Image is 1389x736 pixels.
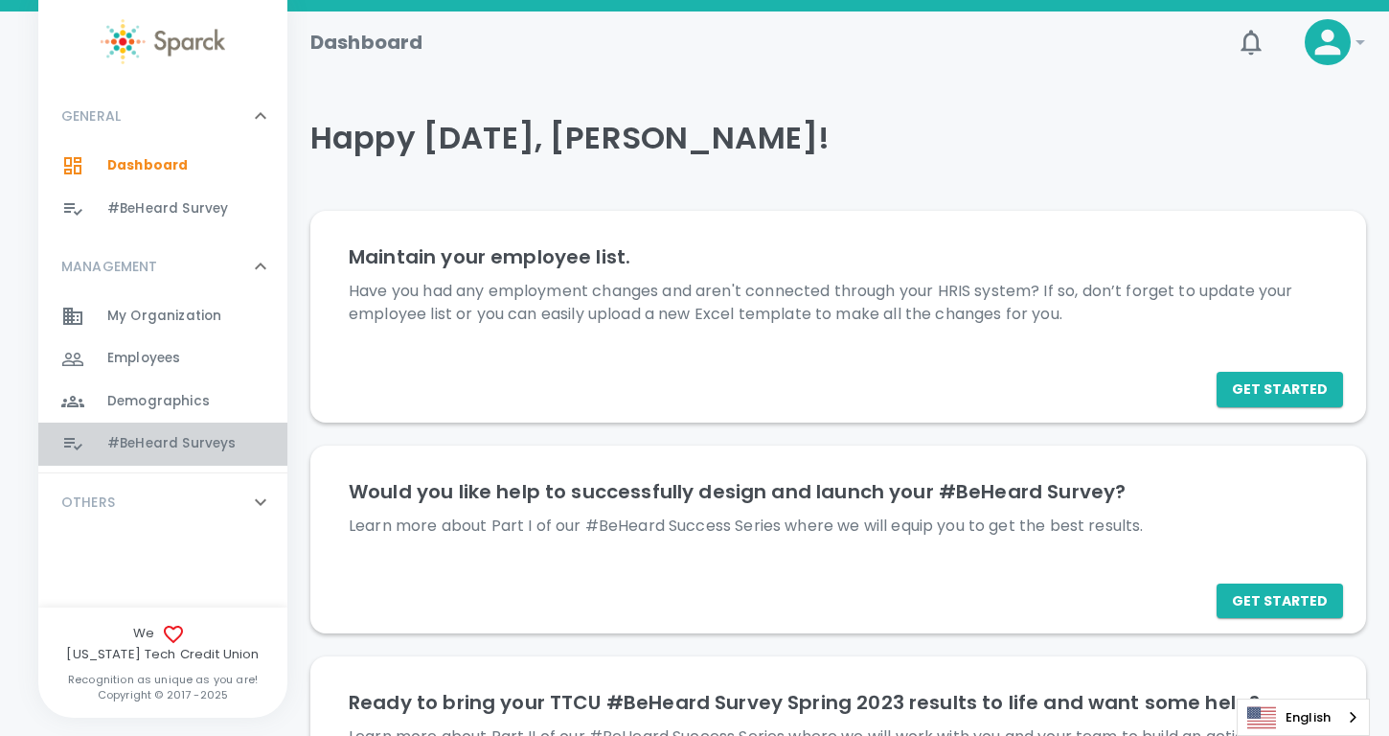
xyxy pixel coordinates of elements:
[101,19,225,64] img: Sparck logo
[38,238,287,295] div: MANAGEMENT
[38,145,287,187] a: Dashboard
[1217,372,1343,407] button: Get Started
[107,392,210,411] span: Demographics
[38,380,287,423] a: Demographics
[38,87,287,145] div: GENERAL
[38,295,287,337] a: My Organization
[38,295,287,473] div: MANAGEMENT
[107,199,228,218] span: #BeHeard Survey
[107,307,221,326] span: My Organization
[107,349,180,368] span: Employees
[38,473,287,531] div: OTHERS
[349,476,1328,507] h6: Would you like help to successfully design and launch your #BeHeard Survey?
[38,423,287,465] a: #BeHeard Surveys
[349,687,1328,718] h6: Ready to bring your TTCU #BeHeard Survey Spring 2023 results to life and want some help?
[61,257,158,276] p: MANAGEMENT
[38,337,287,379] a: Employees
[38,687,287,702] p: Copyright © 2017 - 2025
[310,119,1366,157] h4: Happy [DATE], [PERSON_NAME]!
[38,188,287,230] a: #BeHeard Survey
[1237,699,1370,736] div: Language
[107,434,236,453] span: #BeHeard Surveys
[38,672,287,687] p: Recognition as unique as you are!
[61,493,115,512] p: OTHERS
[349,515,1328,538] p: Learn more about Part I of our #BeHeard Success Series where we will equip you to get the best re...
[38,19,287,64] a: Sparck logo
[310,27,422,57] h1: Dashboard
[349,241,1328,272] h6: Maintain your employee list.
[38,623,287,664] span: We [US_STATE] Tech Credit Union
[1238,700,1369,735] a: English
[38,145,287,238] div: GENERAL
[1237,699,1370,736] aside: Language selected: English
[61,106,121,126] p: GENERAL
[1217,584,1343,619] button: Get Started
[349,280,1328,326] p: Have you had any employment changes and aren't connected through your HRIS system? If so, don’t f...
[107,156,188,175] span: Dashboard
